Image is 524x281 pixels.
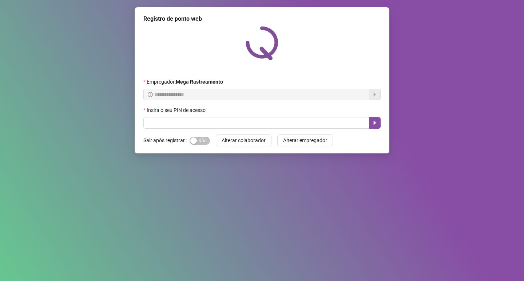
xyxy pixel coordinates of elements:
[143,106,210,114] label: Insira o seu PIN de acesso
[372,120,378,126] span: caret-right
[283,136,327,144] span: Alterar empregador
[277,135,333,146] button: Alterar empregador
[143,15,381,23] div: Registro de ponto web
[148,92,153,97] span: info-circle
[176,79,223,85] strong: Mega Rastreamento
[216,135,271,146] button: Alterar colaborador
[143,135,190,146] label: Sair após registrar
[147,78,223,86] span: Empregador :
[222,136,266,144] span: Alterar colaborador
[246,26,278,60] img: QRPoint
